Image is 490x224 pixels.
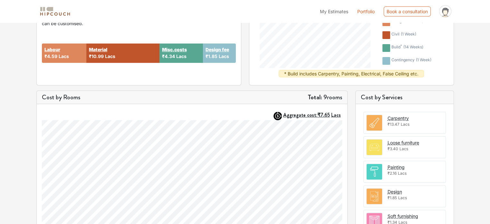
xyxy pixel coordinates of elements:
h5: Cost by Rooms [42,93,80,101]
span: Lacs [59,54,69,59]
img: room.svg [367,140,382,155]
img: room.svg [367,115,382,131]
span: ₹2.16 [388,171,397,176]
span: Lacs [399,146,408,151]
span: ₹7.65 [317,111,330,119]
span: Lacs [398,171,407,176]
span: Lacs [176,54,187,59]
span: ( 1 week ) [401,32,416,36]
img: room.svg [367,164,382,180]
button: Misc.costs [162,46,187,53]
button: Design [388,188,402,195]
div: Book a consultation [384,6,431,16]
div: build [391,44,423,52]
h5: 9 rooms [308,93,342,101]
button: Material [89,46,107,53]
button: Labour [44,46,60,53]
button: Aggregate cost:₹7.65Lacs [283,112,342,118]
span: ₹13.47 [388,122,399,127]
div: civil [391,31,416,39]
button: Soft furnishing [388,213,418,219]
span: ₹1.85 [206,54,217,59]
button: Design fee [206,46,229,53]
span: Lacs [398,195,407,200]
span: ₹3.40 [388,146,398,151]
button: Carpentry [388,115,409,122]
span: ₹1.85 [388,195,397,200]
img: room.svg [367,189,382,204]
span: ( 3 weeks ) [405,19,423,24]
span: ₹4.34 [162,54,175,59]
span: Lacs [219,54,229,59]
img: AggregateIcon [274,112,282,120]
span: logo-horizontal.svg [39,4,71,19]
span: ( 14 weeks ) [403,44,423,49]
button: Loose furniture [388,139,419,146]
a: Portfolio [357,8,375,15]
span: Lacs [401,122,409,127]
span: ( 1 week ) [416,57,431,62]
span: Lacs [331,111,341,119]
strong: Total: [308,93,322,102]
span: My Estimates [320,9,348,14]
span: ₹4.59 [44,54,57,59]
img: logo-horizontal.svg [39,6,71,17]
span: ₹10.99 [89,54,104,59]
div: * Build includes Carpentry, Painting, Electrical, False Ceiling etc. [279,70,424,77]
span: Lacs [105,54,115,59]
div: contingency [391,57,431,65]
h5: Cost by Services [361,93,448,101]
button: Painting [388,164,405,170]
strong: Aggregate cost: [283,111,341,119]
